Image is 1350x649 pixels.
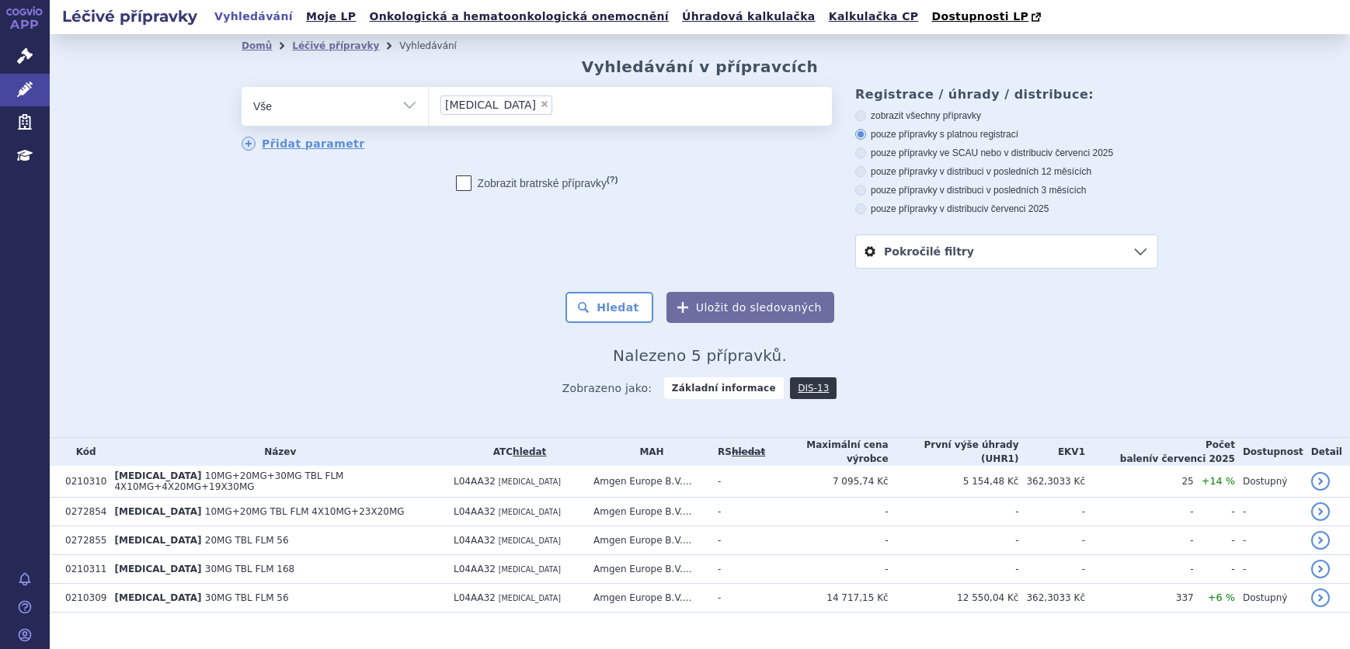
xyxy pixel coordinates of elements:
[114,506,201,517] span: [MEDICAL_DATA]
[456,175,618,191] label: Zobrazit bratrské přípravky
[499,536,561,545] span: [MEDICAL_DATA]
[57,438,106,466] th: Kód
[586,466,710,498] td: Amgen Europe B.V....
[242,137,365,151] a: Přidat parametr
[765,526,888,555] td: -
[765,466,888,498] td: 7 095,74 Kč
[1235,438,1303,466] th: Dostupnost
[677,6,820,27] a: Úhradová kalkulačka
[114,592,201,603] span: [MEDICAL_DATA]
[855,109,1158,122] label: zobrazit všechny přípravky
[1085,526,1194,555] td: -
[1235,584,1303,613] td: Dostupný
[114,470,201,481] span: [MEDICAL_DATA]
[540,99,549,109] span: ×
[765,584,888,613] td: 14 717,15 Kč
[889,555,1019,584] td: -
[586,498,710,526] td: Amgen Europe B.V....
[114,535,201,546] span: [MEDICAL_DATA]
[1235,526,1303,555] td: -
[889,466,1019,498] td: 5 154,48 Kč
[57,466,106,498] td: 0210310
[1085,584,1194,613] td: 337
[454,476,496,487] span: L04AA32
[499,508,561,516] span: [MEDICAL_DATA]
[1303,438,1350,466] th: Detail
[57,498,106,526] td: 0272854
[114,470,343,492] span: 10MG+20MG+30MG TBL FLM 4X10MG+4X20MG+19X30MG
[824,6,924,27] a: Kalkulačka CP
[562,377,652,399] span: Zobrazeno jako:
[1194,526,1235,555] td: -
[855,184,1158,196] label: pouze přípravky v distribuci v posledních 3 měsících
[1235,466,1303,498] td: Dostupný
[732,446,765,457] a: vyhledávání neobsahuje žádnou platnou referenční skupinu
[1311,531,1330,550] a: detail
[50,5,210,27] h2: Léčivé přípravky
[1018,584,1085,613] td: 362,3033 Kč
[1194,498,1235,526] td: -
[499,594,561,602] span: [MEDICAL_DATA]
[1235,555,1303,584] td: -
[114,564,201,574] span: [MEDICAL_DATA]
[205,506,405,517] span: 10MG+20MG TBL FLM 4X10MG+23X20MG
[710,526,765,555] td: -
[855,147,1158,159] label: pouze přípravky ve SCAU nebo v distribuci
[1152,453,1234,464] span: v červenci 2025
[1085,466,1194,498] td: 25
[205,535,289,546] span: 20MG TBL FLM 56
[106,438,446,466] th: Název
[889,584,1019,613] td: 12 550,04 Kč
[582,57,819,76] h2: Vyhledávání v přípravcích
[586,438,710,466] th: MAH
[57,526,106,555] td: 0272855
[1018,526,1085,555] td: -
[1085,555,1194,584] td: -
[666,292,834,323] button: Uložit do sledovaných
[499,565,561,574] span: [MEDICAL_DATA]
[292,40,379,51] a: Léčivé přípravky
[1235,498,1303,526] td: -
[586,584,710,613] td: Amgen Europe B.V....
[983,203,1049,214] span: v červenci 2025
[1018,498,1085,526] td: -
[513,446,546,457] a: hledat
[210,6,297,27] a: Vyhledávání
[855,128,1158,141] label: pouze přípravky s platnou registrací
[710,466,765,498] td: -
[607,175,618,185] abbr: (?)
[454,506,496,517] span: L04AA32
[765,498,888,526] td: -
[454,592,496,603] span: L04AA32
[855,165,1158,178] label: pouze přípravky v distribuci v posledních 12 měsících
[1018,555,1085,584] td: -
[889,438,1019,466] th: První výše úhrady (UHR1)
[765,555,888,584] td: -
[57,555,106,584] td: 0210311
[710,584,765,613] td: -
[57,584,106,613] td: 0210309
[889,498,1019,526] td: -
[855,203,1158,215] label: pouze přípravky v distribuci
[399,34,477,57] li: Vyhledávání
[931,10,1028,23] span: Dostupnosti LP
[855,87,1158,102] h3: Registrace / úhrady / distribuce:
[1085,498,1194,526] td: -
[664,377,784,399] strong: Základní informace
[765,438,888,466] th: Maximální cena výrobce
[790,377,837,399] a: DIS-13
[1085,438,1235,466] th: Počet balení
[454,564,496,574] span: L04AA32
[242,40,272,51] a: Domů
[364,6,673,27] a: Onkologická a hematoonkologická onemocnění
[446,438,586,466] th: ATC
[927,6,1049,28] a: Dostupnosti LP
[1202,475,1235,487] span: +14 %
[499,477,561,486] span: [MEDICAL_DATA]
[710,438,765,466] th: RS
[1018,466,1085,498] td: 362,3033 Kč
[732,446,765,457] del: hledat
[1311,502,1330,521] a: detail
[565,292,653,323] button: Hledat
[586,555,710,584] td: Amgen Europe B.V....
